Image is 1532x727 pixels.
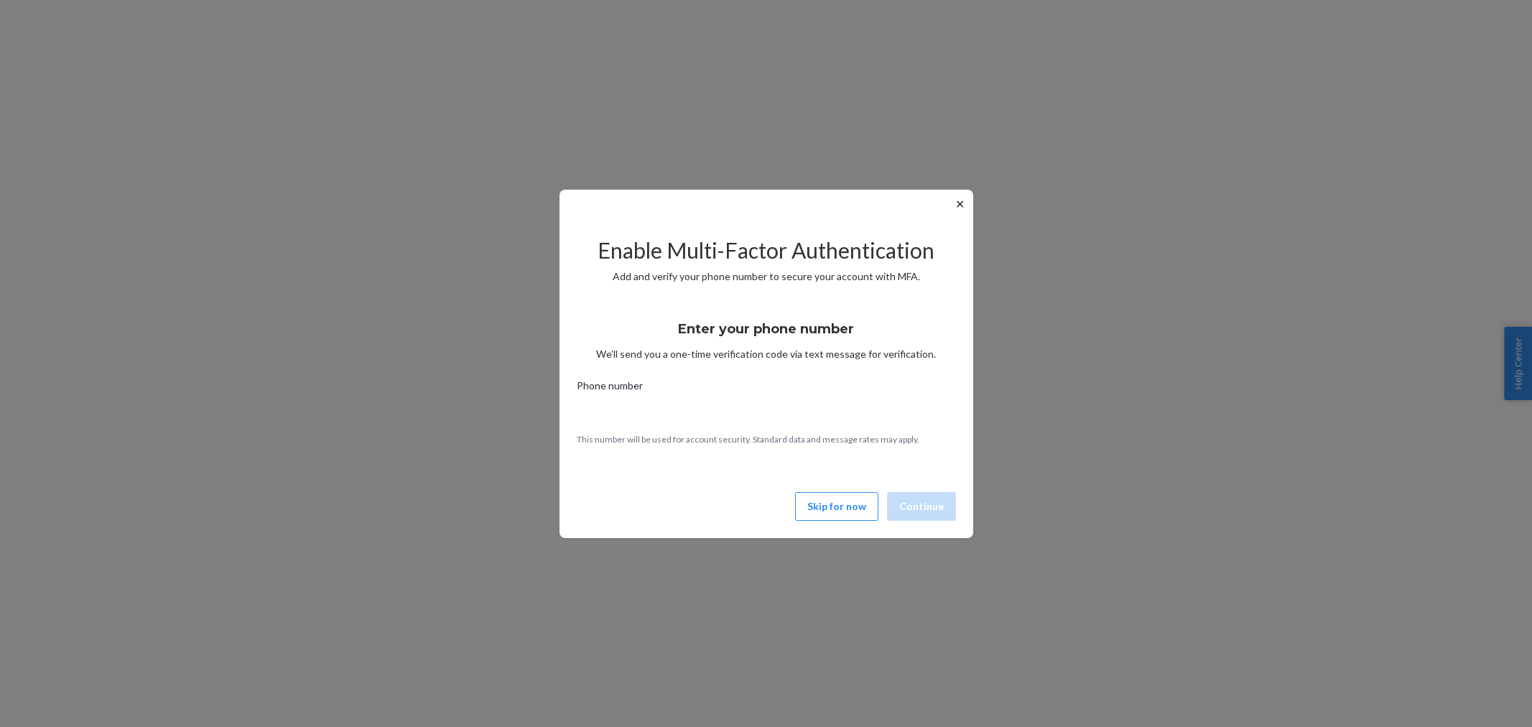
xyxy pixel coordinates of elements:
[952,195,967,213] button: ✕
[887,492,956,521] button: Continue
[577,269,956,284] p: Add and verify your phone number to secure your account with MFA.
[577,379,643,399] span: Phone number
[577,433,956,445] p: This number will be used for account security. Standard data and message rates may apply.
[678,320,854,338] h3: Enter your phone number
[577,308,956,361] div: We’ll send you a one-time verification code via text message for verification.
[577,239,956,262] h2: Enable Multi-Factor Authentication
[795,492,878,521] button: Skip for now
